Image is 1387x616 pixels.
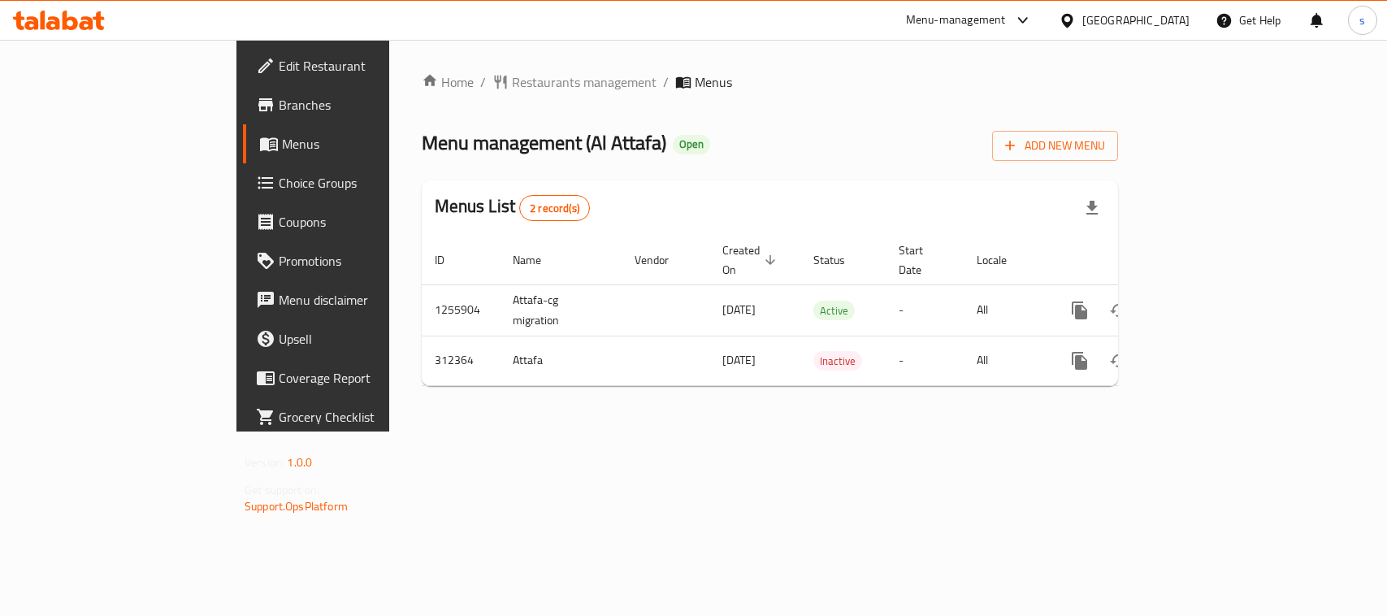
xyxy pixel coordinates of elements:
a: Support.OpsPlatform [245,496,348,517]
a: Promotions [243,241,468,280]
a: Restaurants management [492,72,657,92]
span: Restaurants management [512,72,657,92]
span: 1.0.0 [287,452,312,473]
span: Open [673,137,710,151]
th: Actions [1047,236,1229,285]
span: Upsell [279,329,455,349]
span: ID [435,250,466,270]
td: Attafa-cg migration [500,284,622,336]
button: more [1060,291,1099,330]
td: All [964,284,1047,336]
span: Version: [245,452,284,473]
a: Choice Groups [243,163,468,202]
span: Created On [722,241,781,280]
div: Active [813,301,855,320]
a: Coverage Report [243,358,468,397]
span: Coverage Report [279,368,455,388]
li: / [480,72,486,92]
span: [DATE] [722,349,756,371]
div: Open [673,135,710,154]
span: Add New Menu [1005,136,1105,156]
a: Menu disclaimer [243,280,468,319]
span: Coupons [279,212,455,232]
td: Attafa [500,336,622,385]
span: Menu disclaimer [279,290,455,310]
td: - [886,284,964,336]
span: Grocery Checklist [279,407,455,427]
span: Promotions [279,251,455,271]
nav: breadcrumb [422,72,1118,92]
span: Name [513,250,562,270]
button: Add New Menu [992,131,1118,161]
span: Choice Groups [279,173,455,193]
span: Status [813,250,866,270]
table: enhanced table [422,236,1229,386]
td: All [964,336,1047,385]
button: Change Status [1099,341,1138,380]
a: Edit Restaurant [243,46,468,85]
span: Locale [977,250,1028,270]
div: Export file [1073,189,1112,228]
span: Menus [282,134,455,154]
span: 2 record(s) [520,201,589,216]
span: Menu management ( Al Attafa ) [422,124,666,161]
button: Change Status [1099,291,1138,330]
li: / [663,72,669,92]
div: Inactive [813,351,862,371]
div: Total records count [519,195,590,221]
span: Menus [695,72,732,92]
span: Branches [279,95,455,115]
span: Vendor [635,250,690,270]
td: - [886,336,964,385]
button: more [1060,341,1099,380]
span: [DATE] [722,299,756,320]
div: Menu-management [906,11,1006,30]
a: Upsell [243,319,468,358]
a: Menus [243,124,468,163]
span: s [1359,11,1365,29]
div: [GEOGRAPHIC_DATA] [1082,11,1190,29]
span: Start Date [899,241,944,280]
span: Active [813,301,855,320]
a: Coupons [243,202,468,241]
h2: Menus List [435,194,590,221]
span: Get support on: [245,479,319,501]
a: Branches [243,85,468,124]
a: Grocery Checklist [243,397,468,436]
span: Inactive [813,352,862,371]
span: Edit Restaurant [279,56,455,76]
